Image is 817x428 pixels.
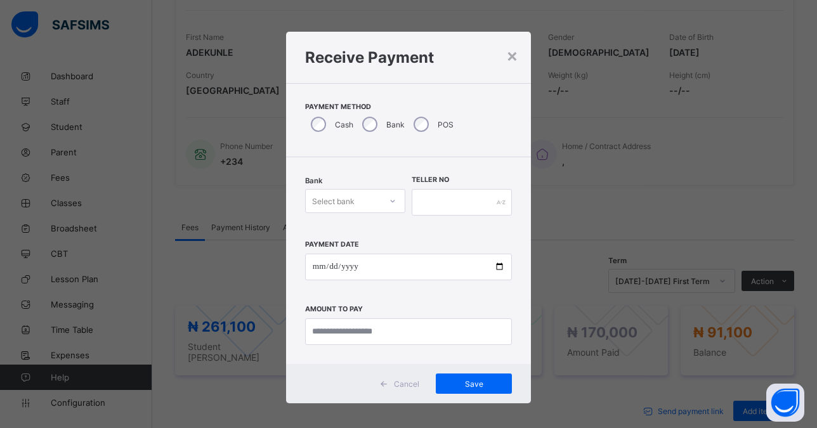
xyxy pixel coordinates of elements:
[335,120,353,129] label: Cash
[305,103,512,111] span: Payment Method
[386,120,405,129] label: Bank
[305,305,363,313] label: Amount to pay
[506,44,518,66] div: ×
[412,176,449,184] label: Teller No
[445,379,502,389] span: Save
[394,379,419,389] span: Cancel
[312,189,355,213] div: Select bank
[305,176,322,185] span: Bank
[438,120,454,129] label: POS
[305,48,512,67] h1: Receive Payment
[305,240,359,249] label: Payment Date
[766,384,804,422] button: Open asap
